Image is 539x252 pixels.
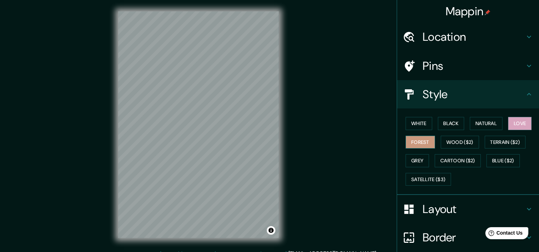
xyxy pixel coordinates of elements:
[406,136,435,149] button: Forest
[435,154,481,167] button: Cartoon ($2)
[406,154,429,167] button: Grey
[476,224,531,244] iframe: Help widget launcher
[423,59,525,73] h4: Pins
[423,230,525,245] h4: Border
[470,117,502,130] button: Natural
[118,11,279,238] canvas: Map
[446,4,491,18] h4: Mappin
[423,30,525,44] h4: Location
[508,117,532,130] button: Love
[397,223,539,252] div: Border
[485,136,526,149] button: Terrain ($2)
[423,87,525,101] h4: Style
[441,136,479,149] button: Wood ($2)
[486,154,520,167] button: Blue ($2)
[397,23,539,51] div: Location
[438,117,464,130] button: Black
[423,202,525,216] h4: Layout
[397,52,539,80] div: Pins
[397,80,539,108] div: Style
[397,195,539,223] div: Layout
[267,226,275,235] button: Toggle attribution
[406,117,432,130] button: White
[485,10,490,15] img: pin-icon.png
[406,173,451,186] button: Satellite ($3)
